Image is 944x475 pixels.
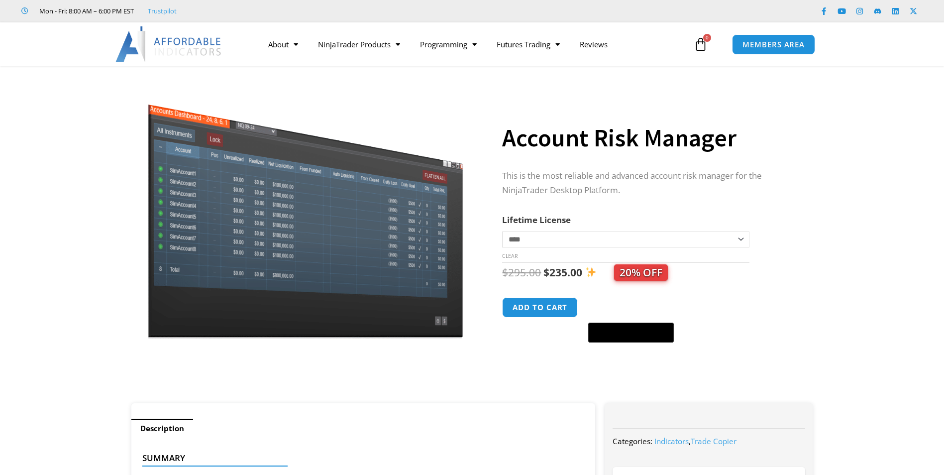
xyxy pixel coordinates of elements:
[410,33,487,56] a: Programming
[502,120,793,155] h1: Account Risk Manager
[148,5,177,17] a: Trustpilot
[502,214,571,226] label: Lifetime License
[588,323,674,343] button: Buy with GPay
[613,436,652,446] span: Categories:
[679,30,723,59] a: 0
[37,5,134,17] span: Mon - Fri: 8:00 AM – 6:00 PM EST
[258,33,308,56] a: About
[614,264,668,281] span: 20% OFF
[131,419,193,438] a: Description
[502,265,508,279] span: $
[502,297,578,318] button: Add to cart
[732,34,815,55] a: MEMBERS AREA
[586,296,676,320] iframe: Secure express checkout frame
[654,436,736,446] span: ,
[742,41,805,48] span: MEMBERS AREA
[691,436,736,446] a: Trade Copier
[115,26,222,62] img: LogoAI | Affordable Indicators – NinjaTrader
[543,265,582,279] bdi: 235.00
[703,34,711,42] span: 0
[502,252,518,259] a: Clear options
[502,169,793,198] p: This is the most reliable and advanced account risk manager for the NinjaTrader Desktop Platform.
[308,33,410,56] a: NinjaTrader Products
[570,33,618,56] a: Reviews
[258,33,691,56] nav: Menu
[502,265,541,279] bdi: 295.00
[487,33,570,56] a: Futures Trading
[654,436,689,446] a: Indicators
[586,267,596,277] img: ✨
[543,265,549,279] span: $
[142,453,577,463] h4: Summary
